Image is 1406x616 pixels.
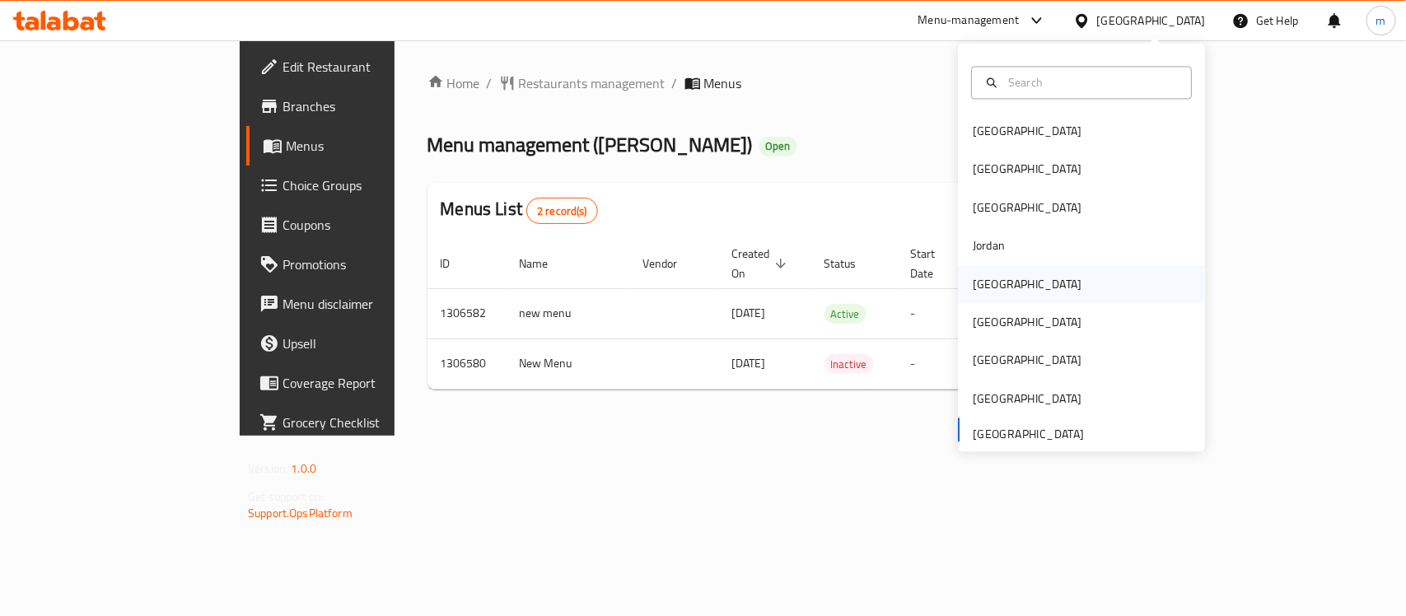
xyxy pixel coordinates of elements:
[441,254,472,273] span: ID
[248,458,288,479] span: Version:
[898,338,977,389] td: -
[246,363,474,403] a: Coverage Report
[283,175,461,195] span: Choice Groups
[246,47,474,86] a: Edit Restaurant
[246,284,474,324] a: Menu disclaimer
[427,73,1133,93] nav: breadcrumb
[824,304,866,324] div: Active
[427,239,1246,390] table: enhanced table
[441,197,598,224] h2: Menus List
[283,373,461,393] span: Coverage Report
[973,198,1081,217] div: [GEOGRAPHIC_DATA]
[526,198,598,224] div: Total records count
[911,244,957,283] span: Start Date
[973,275,1081,293] div: [GEOGRAPHIC_DATA]
[973,390,1081,408] div: [GEOGRAPHIC_DATA]
[283,294,461,314] span: Menu disclaimer
[291,458,316,479] span: 1.0.0
[732,244,792,283] span: Created On
[759,139,797,153] span: Open
[487,73,493,93] li: /
[732,302,766,324] span: [DATE]
[283,254,461,274] span: Promotions
[1097,12,1206,30] div: [GEOGRAPHIC_DATA]
[759,137,797,156] div: Open
[499,73,666,93] a: Restaurants management
[898,288,977,338] td: -
[973,161,1081,179] div: [GEOGRAPHIC_DATA]
[283,96,461,116] span: Branches
[824,305,866,324] span: Active
[286,136,461,156] span: Menus
[973,237,1005,255] div: Jordan
[520,254,570,273] span: Name
[246,403,474,442] a: Grocery Checklist
[672,73,678,93] li: /
[246,126,474,166] a: Menus
[283,413,461,432] span: Grocery Checklist
[283,334,461,353] span: Upsell
[507,338,630,389] td: New Menu
[973,123,1081,141] div: [GEOGRAPHIC_DATA]
[248,486,324,507] span: Get support on:
[732,352,766,374] span: [DATE]
[824,355,874,374] span: Inactive
[973,314,1081,332] div: [GEOGRAPHIC_DATA]
[527,203,597,219] span: 2 record(s)
[824,254,878,273] span: Status
[248,502,353,524] a: Support.OpsPlatform
[507,288,630,338] td: new menu
[643,254,699,273] span: Vendor
[1376,12,1386,30] span: m
[519,73,666,93] span: Restaurants management
[973,352,1081,370] div: [GEOGRAPHIC_DATA]
[704,73,742,93] span: Menus
[283,57,461,77] span: Edit Restaurant
[246,86,474,126] a: Branches
[1002,73,1181,91] input: Search
[283,215,461,235] span: Coupons
[427,126,753,163] span: Menu management ( [PERSON_NAME] )
[824,354,874,374] div: Inactive
[246,166,474,205] a: Choice Groups
[918,11,1020,30] div: Menu-management
[246,205,474,245] a: Coupons
[246,324,474,363] a: Upsell
[246,245,474,284] a: Promotions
